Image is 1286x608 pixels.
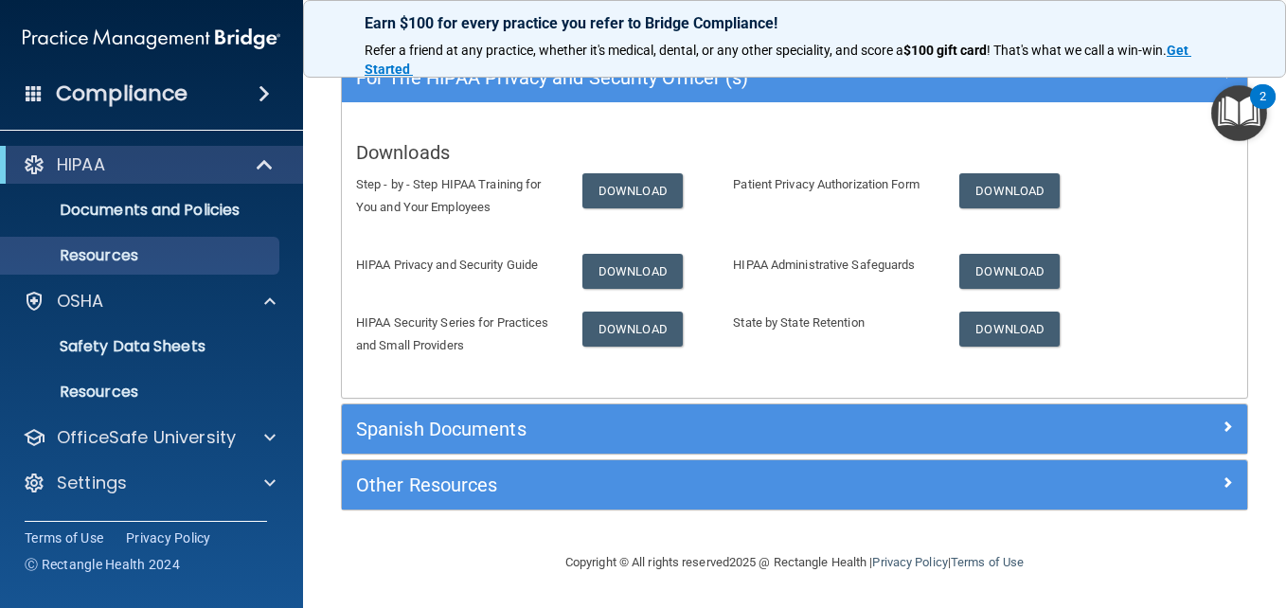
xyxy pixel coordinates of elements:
div: Copyright © All rights reserved 2025 @ Rectangle Health | | [449,532,1140,593]
span: Ⓒ Rectangle Health 2024 [25,555,180,574]
p: Patient Privacy Authorization Form [733,173,931,196]
a: Spanish Documents [356,414,1233,444]
strong: $100 gift card [903,43,987,58]
p: Safety Data Sheets [12,337,271,356]
p: OfficeSafe University [57,426,236,449]
h4: Compliance [56,80,188,107]
a: Download [959,254,1060,289]
p: HIPAA Administrative Safeguards [733,254,931,277]
h5: Downloads [356,142,1233,163]
a: Download [582,173,683,208]
p: HIPAA [57,153,105,176]
a: OfficeSafe University [23,426,276,449]
img: PMB logo [23,20,280,58]
h5: For The HIPAA Privacy and Security Officer (s) [356,67,1007,88]
span: ! That's what we call a win-win. [987,43,1167,58]
p: Resources [12,246,271,265]
a: Get Started [365,43,1191,77]
a: Download [582,312,683,347]
p: Settings [57,472,127,494]
a: Download [582,254,683,289]
a: Settings [23,472,276,494]
p: OSHA [57,290,104,313]
a: Download [959,312,1060,347]
p: HIPAA Security Series for Practices and Small Providers [356,312,554,357]
h5: Spanish Documents [356,419,1007,439]
a: Other Resources [356,470,1233,500]
a: HIPAA [23,153,275,176]
a: Terms of Use [951,555,1024,569]
a: OSHA [23,290,276,313]
a: Privacy Policy [872,555,947,569]
a: Terms of Use [25,528,103,547]
a: Privacy Policy [126,528,211,547]
span: Refer a friend at any practice, whether it's medical, dental, or any other speciality, and score a [365,43,903,58]
div: 2 [1259,97,1266,121]
p: Documents and Policies [12,201,271,220]
p: State by State Retention [733,312,931,334]
p: Earn $100 for every practice you refer to Bridge Compliance! [365,14,1224,32]
p: HIPAA Privacy and Security Guide [356,254,554,277]
p: Resources [12,383,271,402]
a: Download [959,173,1060,208]
button: Open Resource Center, 2 new notifications [1211,85,1267,141]
h5: Other Resources [356,474,1007,495]
p: Step - by - Step HIPAA Training for You and Your Employees [356,173,554,219]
